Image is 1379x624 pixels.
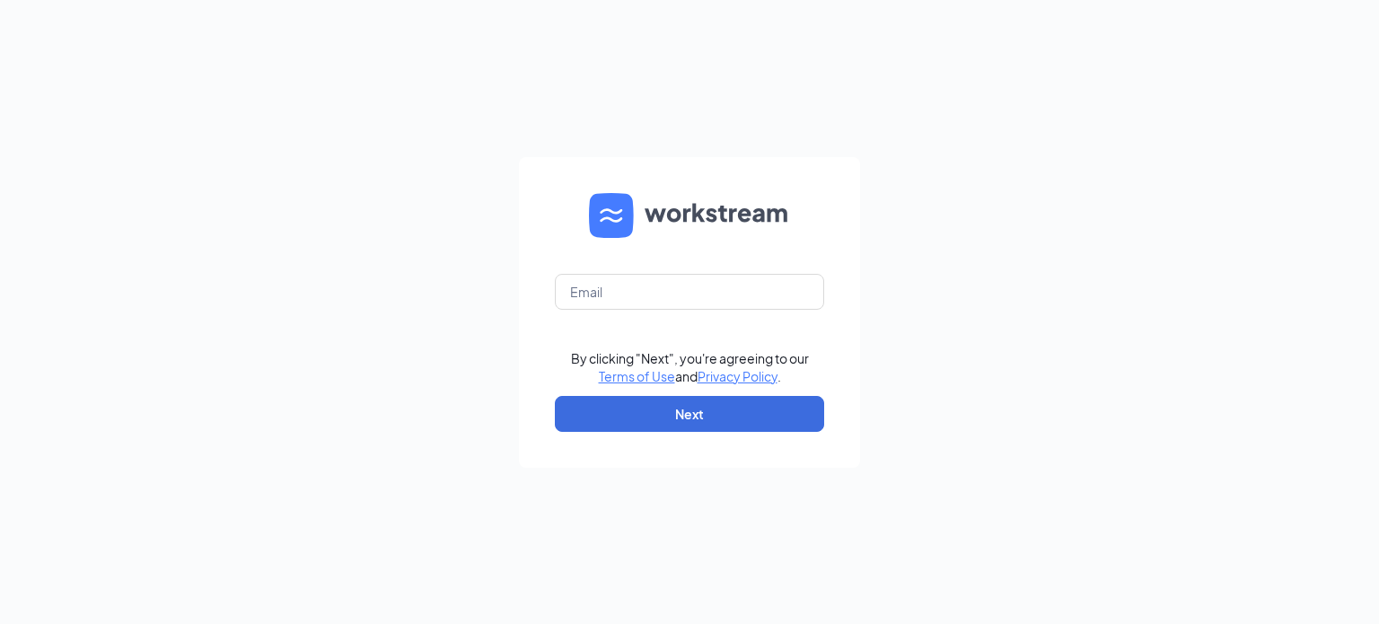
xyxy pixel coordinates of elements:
[555,274,824,310] input: Email
[571,349,809,385] div: By clicking "Next", you're agreeing to our and .
[599,368,675,384] a: Terms of Use
[555,396,824,432] button: Next
[589,193,790,238] img: WS logo and Workstream text
[698,368,777,384] a: Privacy Policy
